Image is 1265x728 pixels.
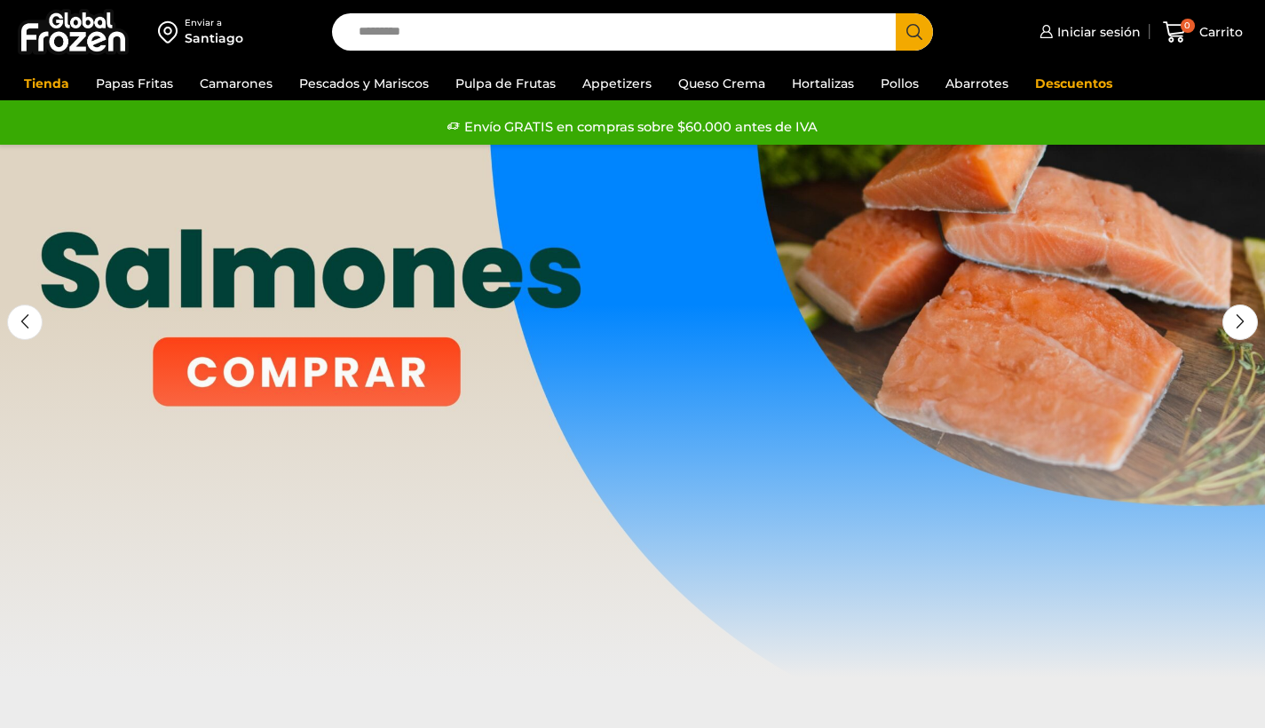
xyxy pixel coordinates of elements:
[669,67,774,100] a: Queso Crema
[1035,14,1141,50] a: Iniciar sesión
[1158,12,1247,53] a: 0 Carrito
[872,67,928,100] a: Pollos
[158,17,185,47] img: address-field-icon.svg
[185,17,243,29] div: Enviar a
[1181,19,1195,33] span: 0
[1026,67,1121,100] a: Descuentos
[1195,23,1243,41] span: Carrito
[290,67,438,100] a: Pescados y Mariscos
[783,67,863,100] a: Hortalizas
[191,67,281,100] a: Camarones
[15,67,78,100] a: Tienda
[573,67,660,100] a: Appetizers
[896,13,933,51] button: Search button
[185,29,243,47] div: Santiago
[937,67,1017,100] a: Abarrotes
[1053,23,1141,41] span: Iniciar sesión
[447,67,565,100] a: Pulpa de Frutas
[87,67,182,100] a: Papas Fritas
